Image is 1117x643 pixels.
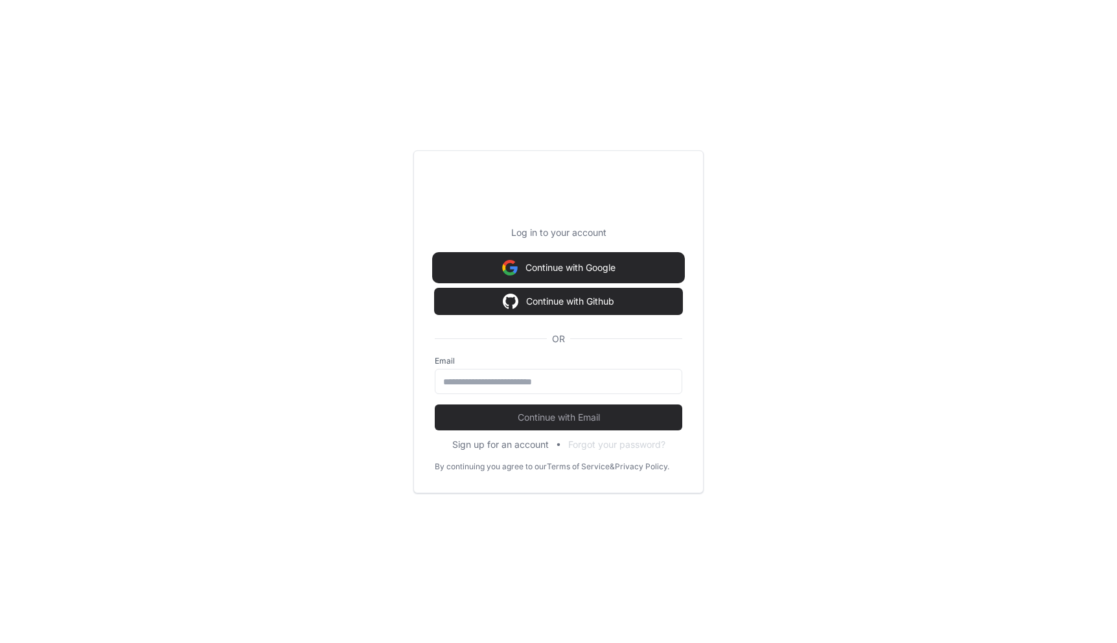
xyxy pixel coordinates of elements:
[452,438,549,451] button: Sign up for an account
[503,288,518,314] img: Sign in with google
[435,226,682,239] p: Log in to your account
[435,462,547,472] div: By continuing you agree to our
[435,356,682,366] label: Email
[547,333,570,345] span: OR
[615,462,669,472] a: Privacy Policy.
[435,411,682,424] span: Continue with Email
[435,288,682,314] button: Continue with Github
[547,462,610,472] a: Terms of Service
[610,462,615,472] div: &
[568,438,665,451] button: Forgot your password?
[435,255,682,281] button: Continue with Google
[435,404,682,430] button: Continue with Email
[502,255,518,281] img: Sign in with google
